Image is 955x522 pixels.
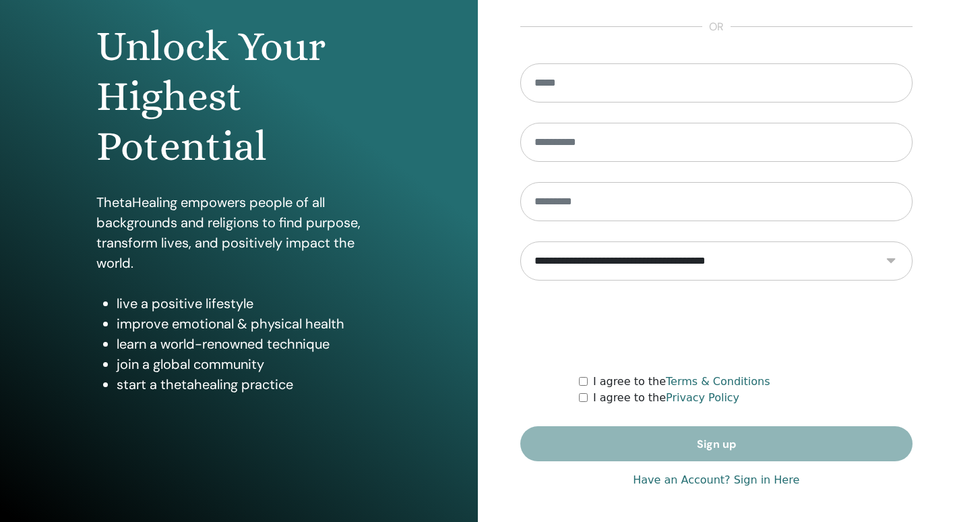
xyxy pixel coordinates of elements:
[117,314,381,334] li: improve emotional & physical health
[117,374,381,395] li: start a thetahealing practice
[117,354,381,374] li: join a global community
[666,375,770,388] a: Terms & Conditions
[593,390,739,406] label: I agree to the
[702,19,731,35] span: or
[614,301,819,353] iframe: reCAPTCHA
[96,192,381,273] p: ThetaHealing empowers people of all backgrounds and religions to find purpose, transform lives, a...
[633,472,799,488] a: Have an Account? Sign in Here
[96,22,381,172] h1: Unlock Your Highest Potential
[117,293,381,314] li: live a positive lifestyle
[593,374,770,390] label: I agree to the
[666,391,739,404] a: Privacy Policy
[117,334,381,354] li: learn a world-renowned technique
